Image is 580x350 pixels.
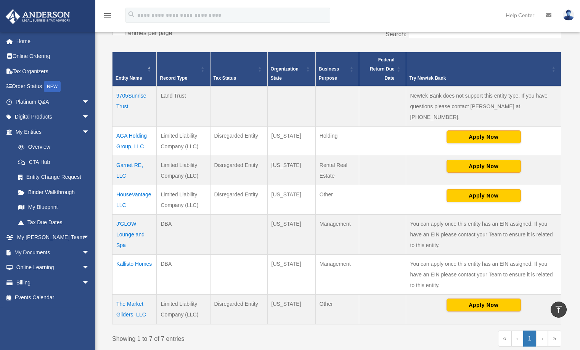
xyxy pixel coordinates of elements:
[82,245,97,260] span: arrow_drop_down
[315,294,359,324] td: Other
[11,215,97,230] a: Tax Due Dates
[157,185,210,214] td: Limited Liability Company (LLC)
[5,34,101,49] a: Home
[359,52,406,86] th: Federal Return Due Date: Activate to sort
[157,126,210,156] td: Limited Liability Company (LLC)
[563,10,574,21] img: User Pic
[5,64,101,79] a: Tax Organizers
[447,189,521,202] button: Apply Now
[157,294,210,324] td: Limited Liability Company (LLC)
[116,75,142,81] span: Entity Name
[11,140,93,155] a: Overview
[319,66,339,81] span: Business Purpose
[315,126,359,156] td: Holding
[267,185,315,214] td: [US_STATE]
[554,305,563,314] i: vertical_align_top
[82,230,97,246] span: arrow_drop_down
[210,294,267,324] td: Disregarded Entity
[5,109,101,125] a: Digital Productsarrow_drop_down
[267,52,315,86] th: Organization State: Activate to sort
[157,214,210,254] td: DBA
[11,170,97,185] a: Entity Change Request
[11,200,97,215] a: My Blueprint
[157,86,210,127] td: Land Trust
[370,57,395,81] span: Federal Return Due Date
[112,214,157,254] td: J'GLOW Lounge and Spa
[157,52,210,86] th: Record Type: Activate to sort
[103,13,112,20] a: menu
[406,254,561,294] td: You can apply once this entity has an EIN assigned. If you have an EIN please contact your Team t...
[5,94,101,109] a: Platinum Q&Aarrow_drop_down
[406,214,561,254] td: You can apply once this entity has an EIN assigned. If you have an EIN please contact your Team t...
[103,11,112,20] i: menu
[267,156,315,185] td: [US_STATE]
[551,302,567,318] a: vertical_align_top
[128,30,172,36] label: entries per page
[157,254,210,294] td: DBA
[315,214,359,254] td: Management
[112,294,157,324] td: The Market Gliders, LLC
[3,9,72,24] img: Anderson Advisors Platinum Portal
[5,245,101,260] a: My Documentsarrow_drop_down
[5,275,101,290] a: Billingarrow_drop_down
[5,230,101,245] a: My [PERSON_NAME] Teamarrow_drop_down
[112,156,157,185] td: Garnet RE, LLC
[210,126,267,156] td: Disregarded Entity
[5,290,101,305] a: Events Calendar
[157,156,210,185] td: Limited Liability Company (LLC)
[315,156,359,185] td: Rental Real Estate
[5,260,101,275] a: Online Learningarrow_drop_down
[11,154,97,170] a: CTA Hub
[386,31,406,37] label: Search:
[112,86,157,127] td: 9705Sunrise Trust
[5,49,101,64] a: Online Ordering
[112,52,157,86] th: Entity Name: Activate to invert sorting
[406,86,561,127] td: Newtek Bank does not support this entity type. If you have questions please contact [PERSON_NAME]...
[112,126,157,156] td: AGA Holding Group, LLC
[82,109,97,125] span: arrow_drop_down
[11,185,97,200] a: Binder Walkthrough
[112,331,331,344] div: Showing 1 to 7 of 7 entries
[406,52,561,86] th: Try Newtek Bank : Activate to sort
[267,126,315,156] td: [US_STATE]
[5,124,97,140] a: My Entitiesarrow_drop_down
[112,185,157,214] td: HouseVantage, LLC
[267,214,315,254] td: [US_STATE]
[44,81,61,92] div: NEW
[267,254,315,294] td: [US_STATE]
[5,79,101,95] a: Order StatusNEW
[447,130,521,143] button: Apply Now
[127,10,136,19] i: search
[112,254,157,294] td: Kallisto Homes
[447,299,521,311] button: Apply Now
[82,124,97,140] span: arrow_drop_down
[267,294,315,324] td: [US_STATE]
[82,94,97,110] span: arrow_drop_down
[82,260,97,276] span: arrow_drop_down
[315,254,359,294] td: Management
[315,185,359,214] td: Other
[160,75,187,81] span: Record Type
[214,75,236,81] span: Tax Status
[409,74,549,83] div: Try Newtek Bank
[210,156,267,185] td: Disregarded Entity
[447,160,521,173] button: Apply Now
[315,52,359,86] th: Business Purpose: Activate to sort
[210,52,267,86] th: Tax Status: Activate to sort
[82,275,97,291] span: arrow_drop_down
[210,185,267,214] td: Disregarded Entity
[271,66,299,81] span: Organization State
[498,331,511,347] a: First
